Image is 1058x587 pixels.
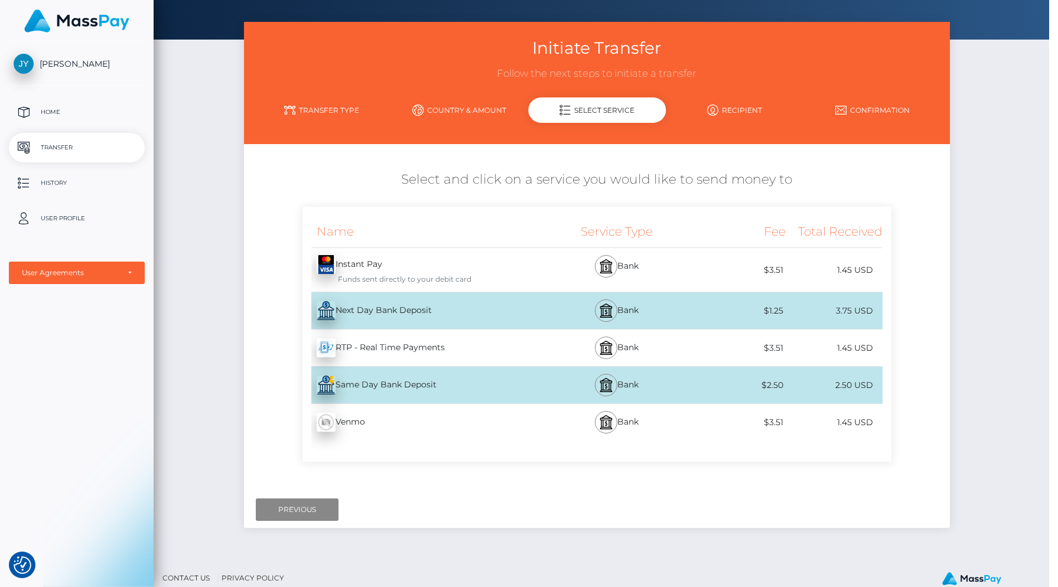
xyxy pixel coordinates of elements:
div: Bank [544,248,689,292]
a: History [9,168,145,198]
a: Transfer Type [253,100,390,120]
div: 1.45 USD [786,409,883,436]
a: User Profile [9,204,145,233]
div: 1.45 USD [786,257,883,283]
img: bank.svg [599,304,613,318]
div: Name [302,216,544,247]
div: Service Type [544,216,689,247]
img: bank.svg [599,378,613,392]
img: uObGLS8Ltq9ceZQwppFW9RMbi2NbuedY4gAAAABJRU5ErkJggg== [317,376,336,394]
div: Bank [544,292,689,329]
img: MassPay [24,9,129,32]
img: QwWugUCNyICDhMjofT14yaqUfddCM6mkz1jyhlzQJMfnoYLnQKBG4sBBx5acn+Idg5zKpHvf4PMFFwNoJ2cDAAAAAASUVORK5... [317,255,336,274]
h3: Follow the next steps to initiate a transfer [253,67,942,81]
div: Same Day Bank Deposit [302,368,544,402]
div: RTP - Real Time Payments [302,331,544,364]
img: wcGC+PCrrIMMAAAAABJRU5ErkJggg== [317,338,336,357]
img: Revisit consent button [14,556,31,574]
div: Total Received [786,216,883,247]
span: [PERSON_NAME] [9,58,145,69]
p: User Profile [14,210,140,227]
input: Previous [256,498,338,521]
a: Country & Amount [390,100,528,120]
div: Instant Pay [302,248,544,292]
div: 3.75 USD [786,298,883,324]
a: Contact Us [158,569,214,587]
div: Bank [544,404,689,441]
div: Select Service [528,97,666,123]
div: $1.25 [689,298,786,324]
div: Fee [689,216,786,247]
a: Confirmation [803,100,941,120]
div: Venmo [302,406,544,439]
div: Next Day Bank Deposit [302,294,544,327]
button: Consent Preferences [14,556,31,574]
div: Bank [544,367,689,403]
div: $3.51 [689,257,786,283]
button: User Agreements [9,262,145,284]
a: Home [9,97,145,127]
div: 1.45 USD [786,335,883,361]
h5: Select and click on a service you would like to send money to [253,171,942,189]
h3: Initiate Transfer [253,37,942,60]
div: Funds sent directly to your debit card [317,274,544,285]
div: Bank [544,330,689,366]
a: Privacy Policy [217,569,289,587]
p: Home [14,103,140,121]
img: bank.svg [599,341,613,355]
img: wMhJQYtZFAryAAAAABJRU5ErkJggg== [317,413,336,432]
div: User Agreements [22,268,119,278]
div: $2.50 [689,372,786,399]
img: 8MxdlsaCuGbAAAAAElFTkSuQmCC [317,301,336,320]
a: Recipient [666,100,803,120]
p: Transfer [14,139,140,156]
div: $3.51 [689,409,786,436]
img: bank.svg [599,259,613,273]
div: 2.50 USD [786,372,883,399]
img: MassPay [942,572,1001,585]
a: Transfer [9,133,145,162]
p: History [14,174,140,192]
img: bank.svg [599,415,613,429]
div: $3.51 [689,335,786,361]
